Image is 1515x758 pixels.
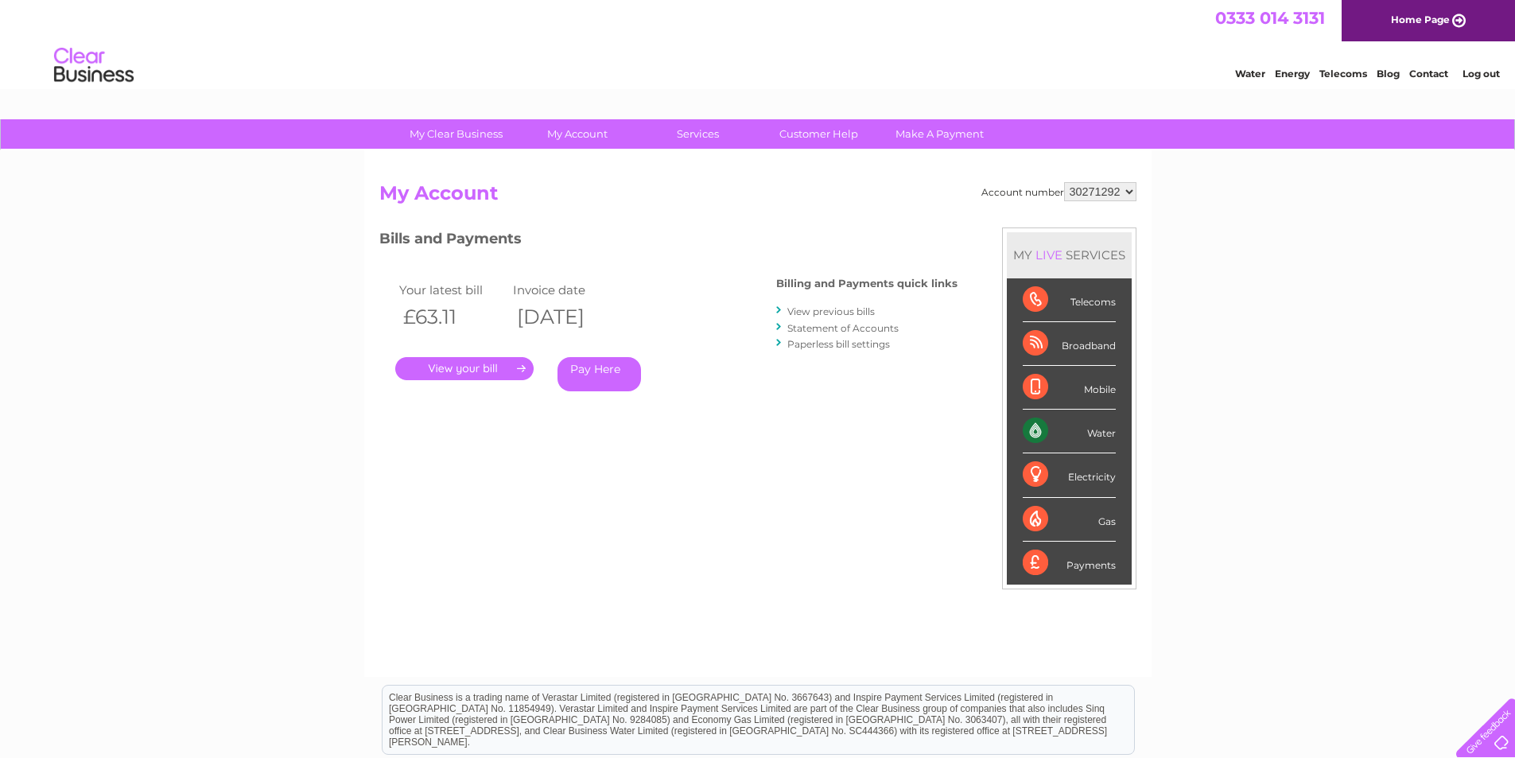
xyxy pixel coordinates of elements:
[1275,68,1310,80] a: Energy
[395,301,510,333] th: £63.11
[53,41,134,90] img: logo.png
[1023,366,1116,410] div: Mobile
[390,119,522,149] a: My Clear Business
[1023,498,1116,542] div: Gas
[787,305,875,317] a: View previous bills
[1235,68,1265,80] a: Water
[753,119,884,149] a: Customer Help
[383,9,1134,77] div: Clear Business is a trading name of Verastar Limited (registered in [GEOGRAPHIC_DATA] No. 3667643...
[1409,68,1448,80] a: Contact
[395,357,534,380] a: .
[1032,247,1066,262] div: LIVE
[632,119,763,149] a: Services
[1463,68,1500,80] a: Log out
[1319,68,1367,80] a: Telecoms
[981,182,1136,201] div: Account number
[509,301,623,333] th: [DATE]
[511,119,643,149] a: My Account
[1023,410,1116,453] div: Water
[1023,453,1116,497] div: Electricity
[509,279,623,301] td: Invoice date
[787,338,890,350] a: Paperless bill settings
[379,182,1136,212] h2: My Account
[776,278,958,290] h4: Billing and Payments quick links
[557,357,641,391] a: Pay Here
[1377,68,1400,80] a: Blog
[395,279,510,301] td: Your latest bill
[1023,542,1116,585] div: Payments
[874,119,1005,149] a: Make A Payment
[1023,322,1116,366] div: Broadband
[1023,278,1116,322] div: Telecoms
[1007,232,1132,278] div: MY SERVICES
[787,322,899,334] a: Statement of Accounts
[1215,8,1325,28] a: 0333 014 3131
[379,227,958,255] h3: Bills and Payments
